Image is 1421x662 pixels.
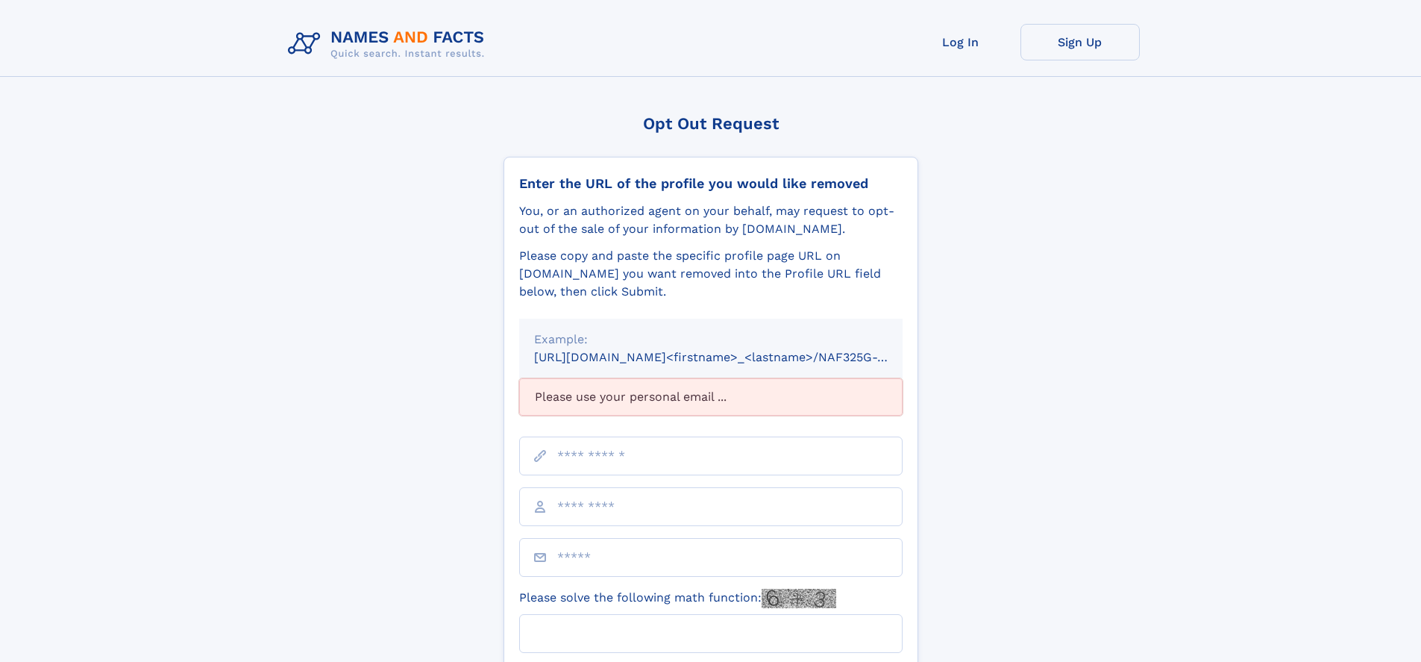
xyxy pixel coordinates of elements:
div: You, or an authorized agent on your behalf, may request to opt-out of the sale of your informatio... [519,202,903,238]
a: Log In [901,24,1020,60]
label: Please solve the following math function: [519,589,836,608]
small: [URL][DOMAIN_NAME]<firstname>_<lastname>/NAF325G-xxxxxxxx [534,350,931,364]
img: Logo Names and Facts [282,24,497,64]
div: Opt Out Request [504,114,918,133]
div: Enter the URL of the profile you would like removed [519,175,903,192]
div: Please use your personal email ... [519,378,903,416]
a: Sign Up [1020,24,1140,60]
div: Example: [534,331,888,349]
div: Please copy and paste the specific profile page URL on [DOMAIN_NAME] you want removed into the Pr... [519,247,903,301]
